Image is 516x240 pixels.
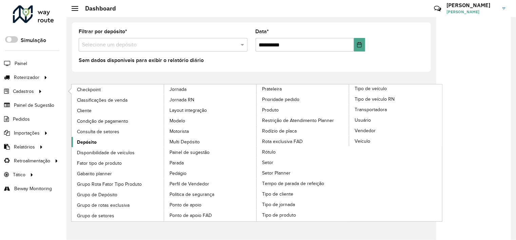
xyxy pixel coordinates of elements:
span: Disponibilidade de veículos [77,149,135,156]
span: Cliente [77,107,92,114]
a: Grupo Rota Fator Tipo Produto [72,179,164,189]
a: Jornada RN [164,95,257,105]
span: Painel [15,60,27,67]
span: [PERSON_NAME] [446,9,497,15]
span: Gabarito planner [77,170,112,177]
span: Vendedor [355,127,376,134]
a: Cliente [72,105,164,116]
span: Consulta de setores [77,128,119,135]
span: Usuário [355,117,371,124]
a: Parada [164,158,257,168]
span: Tipo de jornada [262,201,295,208]
span: Painel de Sugestão [14,102,54,109]
label: Filtrar por depósito [79,27,127,36]
a: Disponibilidade de veículos [72,147,164,158]
a: Gabarito planner [72,168,164,179]
span: Ponto de apoio FAD [170,212,212,219]
span: Rota exclusiva FAD [262,138,303,145]
a: Produto [257,105,350,115]
span: Relatórios [14,143,35,151]
a: Classificações de venda [72,95,164,105]
a: Modelo [164,116,257,126]
a: Usuário [349,115,442,125]
h3: [PERSON_NAME] [446,2,497,8]
h2: Dashboard [78,5,116,12]
span: Política de segurança [170,191,214,198]
a: Tempo de parada de refeição [257,178,350,188]
a: Depósito [72,137,164,147]
span: Importações [14,129,40,137]
label: Data [256,27,269,36]
span: Motorista [170,128,189,135]
a: Perfil de Vendedor [164,179,257,189]
span: Jornada [170,86,186,93]
span: Roteirizador [14,74,39,81]
span: Perfil de Vendedor [170,180,209,187]
span: Rodízio de placa [262,127,297,135]
span: Produto [262,106,279,114]
span: Setor [262,159,273,166]
span: Tático [13,171,25,178]
span: Multi Depósito [170,138,200,145]
span: Modelo [170,117,185,124]
a: Fator tipo de produto [72,158,164,168]
span: Restrição de Atendimento Planner [262,117,334,124]
a: Prateleira [164,84,350,221]
a: Veículo [349,136,442,146]
span: Grupo Rota Fator Tipo Produto [77,181,142,188]
a: Grupo de rotas exclusiva [72,200,164,210]
span: Beway Monitoring [14,185,52,192]
span: Prioridade pedido [262,96,299,103]
span: Tempo de parada de refeição [262,180,324,187]
span: Grupo de Depósito [77,191,117,198]
a: Checkpoint [72,84,164,95]
a: Tipo de jornada [257,199,350,209]
a: Contato Rápido [430,1,445,16]
a: Condição de pagamento [72,116,164,126]
button: Choose Date [354,38,365,52]
label: Simulação [21,36,46,44]
a: Tipo de veículo [257,84,442,221]
span: Checkpoint [77,86,101,93]
span: Painel de sugestão [170,149,210,156]
a: Vendedor [349,125,442,136]
a: Prioridade pedido [257,94,350,104]
span: Fator tipo de produto [77,160,122,167]
span: Layout integração [170,107,207,114]
span: Transportadora [355,106,387,113]
a: Rótulo [257,147,350,157]
a: Ponto de apoio FAD [164,210,257,220]
span: Setor Planner [262,169,291,177]
a: Setor Planner [257,168,350,178]
a: Motorista [164,126,257,136]
a: Setor [257,157,350,167]
a: Transportadora [349,104,442,115]
a: Grupo de Depósito [72,189,164,200]
span: Tipo de veículo RN [355,96,395,103]
a: Painel de sugestão [164,147,257,157]
a: Consulta de setores [72,126,164,137]
span: Pedágio [170,170,186,177]
span: Parada [170,159,184,166]
span: Classificações de venda [77,97,127,104]
span: Grupo de setores [77,212,114,219]
a: Rodízio de placa [257,126,350,136]
a: Tipo de produto [257,210,350,220]
label: Sem dados disponíveis para exibir o relatório diário [79,56,204,64]
a: Grupo de setores [72,211,164,221]
span: Ponto de apoio [170,201,201,208]
a: Tipo de cliente [257,189,350,199]
span: Tipo de cliente [262,191,293,198]
span: Depósito [77,139,97,146]
a: Pedágio [164,168,257,178]
span: Jornada RN [170,96,194,103]
span: Prateleira [262,85,282,93]
span: Pedidos [13,116,30,123]
a: Multi Depósito [164,137,257,147]
a: Tipo de veículo RN [349,94,442,104]
span: Tipo de produto [262,212,296,219]
span: Rótulo [262,148,276,156]
a: Rota exclusiva FAD [257,136,350,146]
span: Tipo de veículo [355,85,387,92]
a: Política de segurança [164,189,257,199]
